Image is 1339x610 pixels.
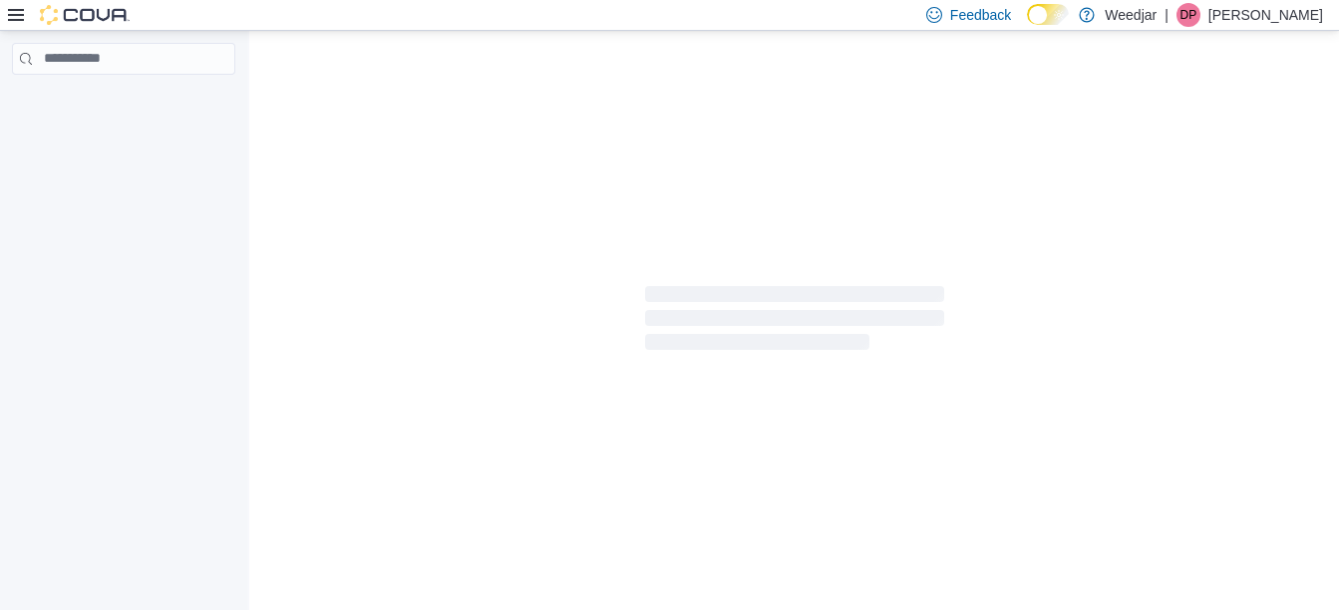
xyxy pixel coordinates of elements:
[1180,3,1197,27] span: DP
[1176,3,1200,27] div: Dora Pereira
[645,290,944,354] span: Loading
[1208,3,1323,27] p: [PERSON_NAME]
[40,5,130,25] img: Cova
[950,5,1011,25] span: Feedback
[1027,4,1069,25] input: Dark Mode
[1027,25,1028,26] span: Dark Mode
[1165,3,1169,27] p: |
[1105,3,1157,27] p: Weedjar
[12,79,235,127] nav: Complex example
